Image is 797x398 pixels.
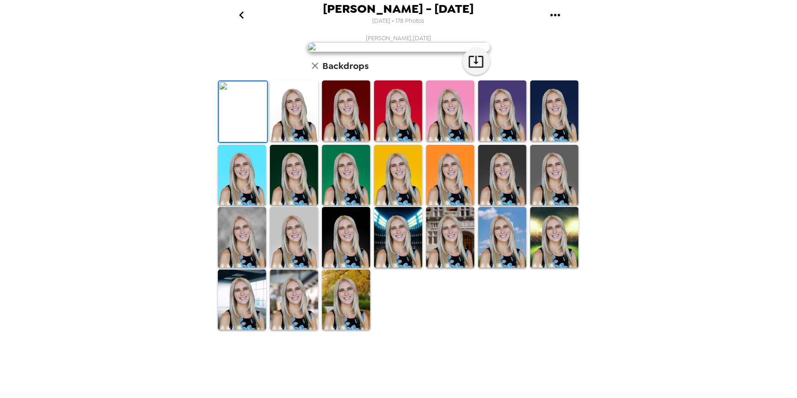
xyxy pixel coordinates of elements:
[307,42,490,52] img: user
[323,58,369,73] h6: Backdrops
[366,34,431,42] span: [PERSON_NAME] , [DATE]
[219,81,267,142] img: Original
[373,15,425,27] span: [DATE] • 178 Photos
[323,3,474,15] span: [PERSON_NAME] - [DATE]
